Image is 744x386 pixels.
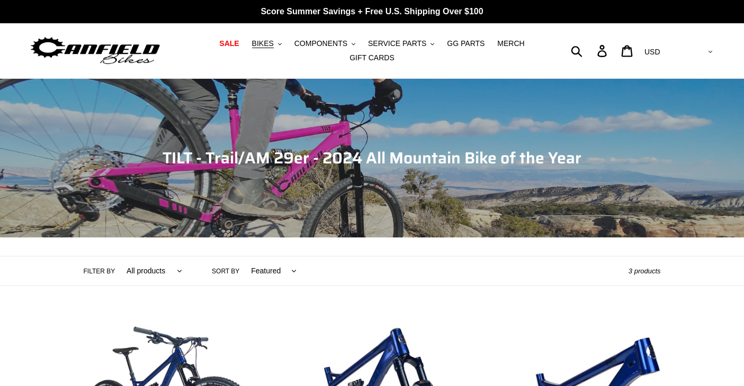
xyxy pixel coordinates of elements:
[219,39,239,48] span: SALE
[252,39,274,48] span: BIKES
[442,36,490,51] a: GG PARTS
[497,39,524,48] span: MERCH
[163,145,581,170] span: TILT - Trail/AM 29er - 2024 All Mountain Bike of the Year
[214,36,244,51] a: SALE
[29,34,162,68] img: Canfield Bikes
[577,39,604,62] input: Search
[289,36,361,51] button: COMPONENTS
[344,51,400,65] a: GIFT CARDS
[84,266,115,276] label: Filter by
[492,36,530,51] a: MERCH
[294,39,347,48] span: COMPONENTS
[349,53,395,62] span: GIFT CARDS
[247,36,287,51] button: BIKES
[368,39,426,48] span: SERVICE PARTS
[629,267,661,275] span: 3 products
[363,36,440,51] button: SERVICE PARTS
[212,266,239,276] label: Sort by
[447,39,485,48] span: GG PARTS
